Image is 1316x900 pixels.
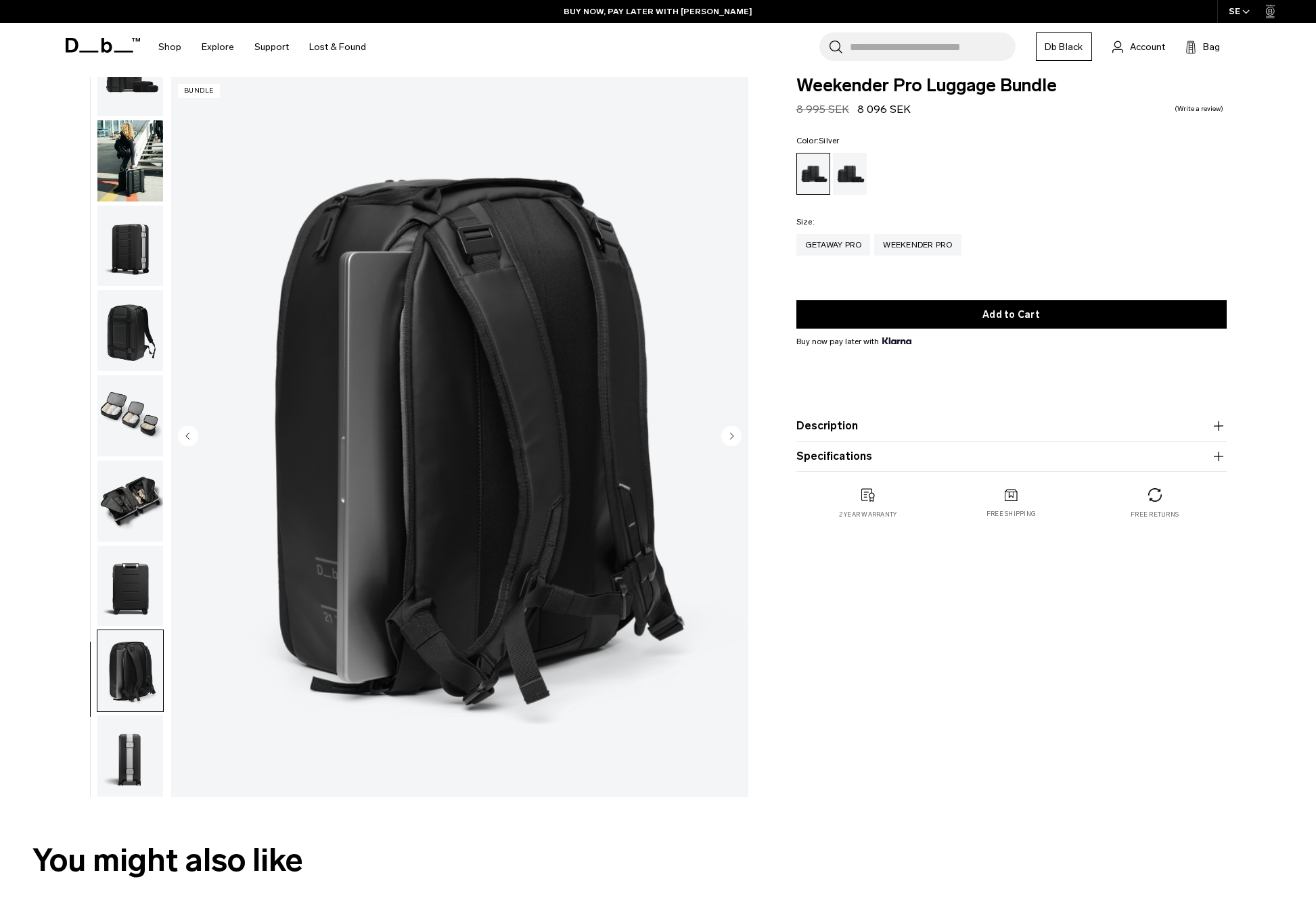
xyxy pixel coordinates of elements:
[1112,39,1165,55] a: Account
[309,23,366,71] a: Lost & Found
[32,836,1284,884] h2: You might also like
[97,460,164,542] button: Weekender Pro Luggage Bundle Silver
[857,103,911,116] span: 8 096 SEK
[882,337,911,344] img: {"height" => 20, "alt" => "Klarna"}
[202,23,234,71] a: Explore
[796,335,911,348] span: Buy now pay later with
[97,206,163,287] img: Weekender Pro Luggage Bundle Silver
[796,234,871,256] a: Getaway Pro
[721,425,742,448] button: Next slide
[178,425,198,448] button: Previous slide
[158,23,181,71] a: Shop
[1203,40,1220,54] span: Bag
[97,546,163,627] img: Weekender Pro Luggage Bundle Silver
[1036,32,1092,61] a: Db Black
[819,136,840,145] span: Silver
[796,103,849,116] s: 8 995 SEK
[1130,40,1165,54] span: Account
[564,5,752,18] a: BUY NOW, PAY LATER WITH [PERSON_NAME]
[839,510,897,519] p: 2 year warranty
[171,77,748,797] li: 8 / 9
[97,205,164,287] button: Weekender Pro Luggage Bundle Silver
[171,77,748,797] img: Weekender Pro Luggage Bundle Silver
[97,460,163,542] img: Weekender Pro Luggage Bundle Silver
[178,84,220,98] p: Bundle
[986,509,1036,519] p: Free shipping
[1175,105,1223,112] a: Write a review
[97,715,163,797] img: Weekender Pro Luggage Bundle Silver
[833,153,867,195] a: Black Out
[796,300,1227,329] button: Add to Cart
[97,290,163,371] img: Weekender Pro Luggage Bundle Silver
[796,137,840,145] legend: Color:
[254,23,289,71] a: Support
[97,375,164,457] button: Weekender Pro Luggage Bundle Silver
[796,218,815,226] legend: Size:
[97,375,163,456] img: Weekender Pro Luggage Bundle Silver
[97,630,164,712] button: Weekender Pro Luggage Bundle Silver
[97,630,163,711] img: Weekender Pro Luggage Bundle Silver
[796,418,1227,434] button: Description
[796,448,1227,465] button: Specifications
[874,234,961,256] a: Weekender Pro
[97,120,163,202] img: Weekender Pro Luggage Bundle Silver
[1131,510,1179,519] p: Free returns
[796,77,1227,95] span: Weekender Pro Luggage Bundle
[1185,39,1220,55] button: Bag
[796,153,830,195] a: Silver
[97,545,164,627] button: Weekender Pro Luggage Bundle Silver
[97,289,164,372] button: Weekender Pro Luggage Bundle Silver
[97,715,164,797] button: Weekender Pro Luggage Bundle Silver
[97,120,164,202] button: Weekender Pro Luggage Bundle Silver
[148,23,376,71] nav: Main Navigation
